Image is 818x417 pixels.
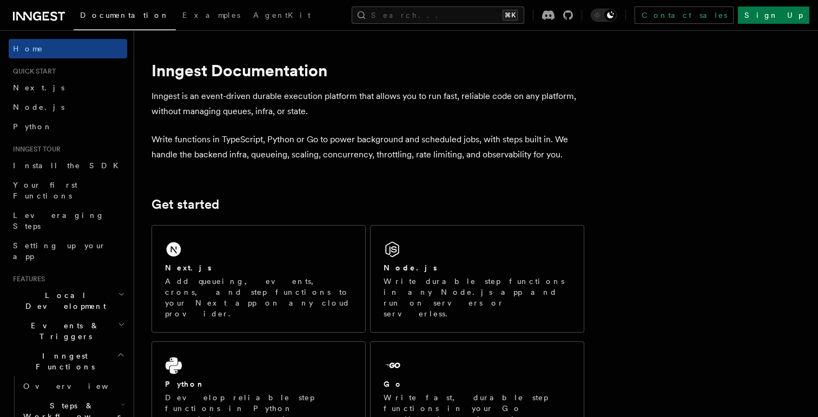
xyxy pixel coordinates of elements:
[9,175,127,206] a: Your first Functions
[352,6,524,24] button: Search...⌘K
[9,206,127,236] a: Leveraging Steps
[9,156,127,175] a: Install the SDK
[9,290,118,312] span: Local Development
[13,181,77,200] span: Your first Functions
[591,9,617,22] button: Toggle dark mode
[384,379,403,389] h2: Go
[247,3,317,29] a: AgentKit
[9,117,127,136] a: Python
[13,241,106,261] span: Setting up your app
[738,6,809,24] a: Sign Up
[9,346,127,376] button: Inngest Functions
[13,103,64,111] span: Node.js
[13,161,125,170] span: Install the SDK
[80,11,169,19] span: Documentation
[9,67,56,76] span: Quick start
[9,78,127,97] a: Next.js
[182,11,240,19] span: Examples
[9,236,127,266] a: Setting up your app
[9,320,118,342] span: Events & Triggers
[151,197,219,212] a: Get started
[253,11,311,19] span: AgentKit
[9,39,127,58] a: Home
[9,275,45,283] span: Features
[384,276,571,319] p: Write durable step functions in any Node.js app and run on servers or serverless.
[176,3,247,29] a: Examples
[19,376,127,396] a: Overview
[9,97,127,117] a: Node.js
[151,132,584,162] p: Write functions in TypeScript, Python or Go to power background and scheduled jobs, with steps bu...
[9,316,127,346] button: Events & Triggers
[165,379,205,389] h2: Python
[384,262,437,273] h2: Node.js
[13,211,104,230] span: Leveraging Steps
[9,350,117,372] span: Inngest Functions
[370,225,584,333] a: Node.jsWrite durable step functions in any Node.js app and run on servers or serverless.
[151,89,584,119] p: Inngest is an event-driven durable execution platform that allows you to run fast, reliable code ...
[151,61,584,80] h1: Inngest Documentation
[23,382,135,390] span: Overview
[13,83,64,92] span: Next.js
[635,6,734,24] a: Contact sales
[74,3,176,30] a: Documentation
[13,122,52,131] span: Python
[165,262,212,273] h2: Next.js
[9,286,127,316] button: Local Development
[13,43,43,54] span: Home
[503,10,518,21] kbd: ⌘K
[9,145,61,154] span: Inngest tour
[165,276,352,319] p: Add queueing, events, crons, and step functions to your Next app on any cloud provider.
[151,225,366,333] a: Next.jsAdd queueing, events, crons, and step functions to your Next app on any cloud provider.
